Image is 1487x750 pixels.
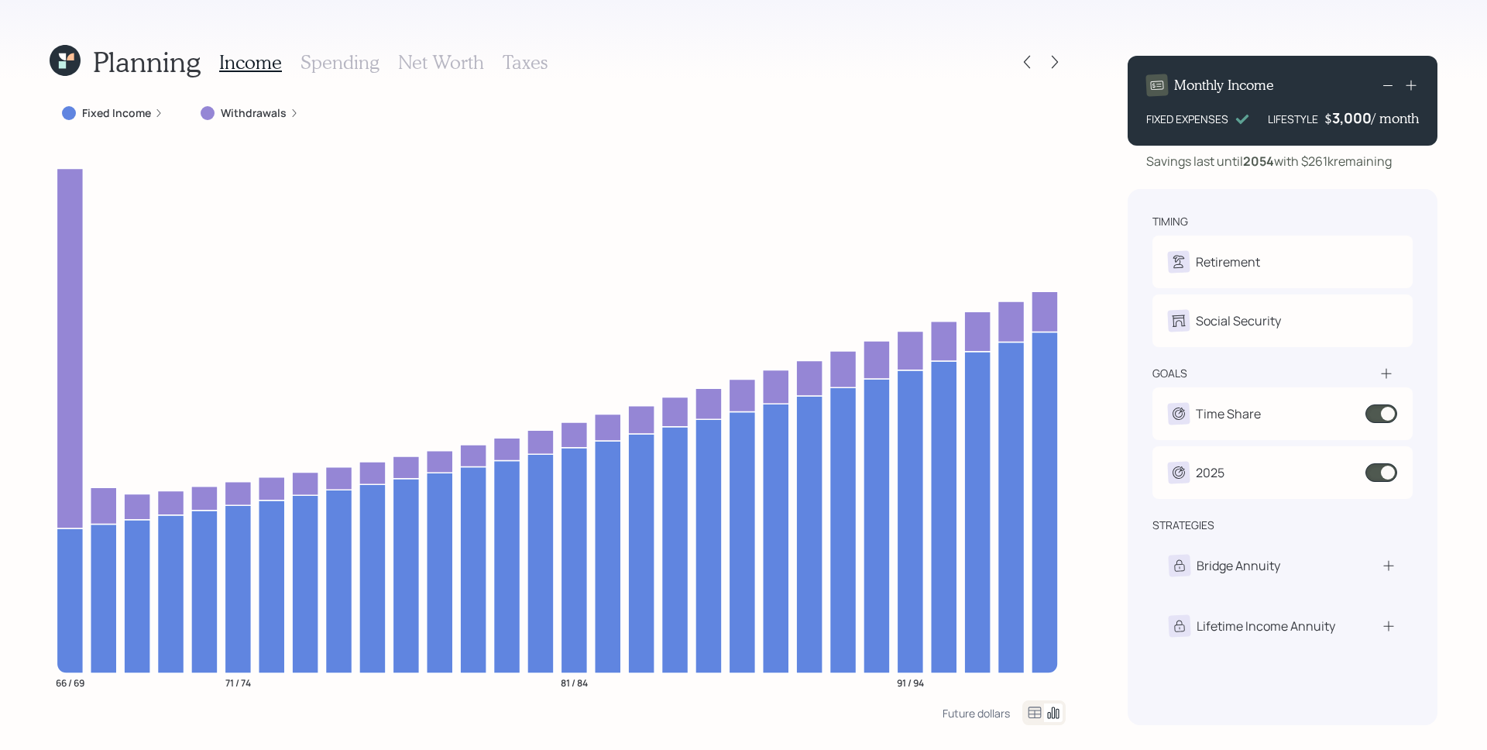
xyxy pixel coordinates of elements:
tspan: 66 / 69 [56,676,84,689]
div: LIFESTYLE [1268,111,1318,127]
div: FIXED EXPENSES [1146,111,1228,127]
h3: Income [219,51,282,74]
label: Fixed Income [82,105,151,121]
h3: Net Worth [398,51,484,74]
h3: Spending [300,51,379,74]
h4: $ [1324,110,1332,127]
div: 3,000 [1332,108,1372,127]
b: 2054 [1243,153,1274,170]
div: Retirement [1196,253,1260,271]
div: timing [1152,214,1188,229]
h1: Planning [93,45,201,78]
div: strategies [1152,518,1214,533]
tspan: 81 / 84 [561,676,588,689]
div: 2025 [1196,463,1224,482]
label: Withdrawals [221,105,287,121]
div: goals [1152,366,1187,381]
tspan: 71 / 74 [225,676,251,689]
h3: Taxes [503,51,548,74]
tspan: 91 / 94 [897,676,924,689]
div: Bridge Annuity [1197,556,1280,575]
div: Future dollars [943,706,1010,721]
h4: / month [1372,110,1419,127]
div: Social Security [1196,311,1281,330]
div: Time Share [1196,404,1261,423]
div: Savings last until with $261k remaining [1146,152,1392,170]
div: Lifetime Income Annuity [1197,617,1335,635]
h4: Monthly Income [1174,77,1274,94]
